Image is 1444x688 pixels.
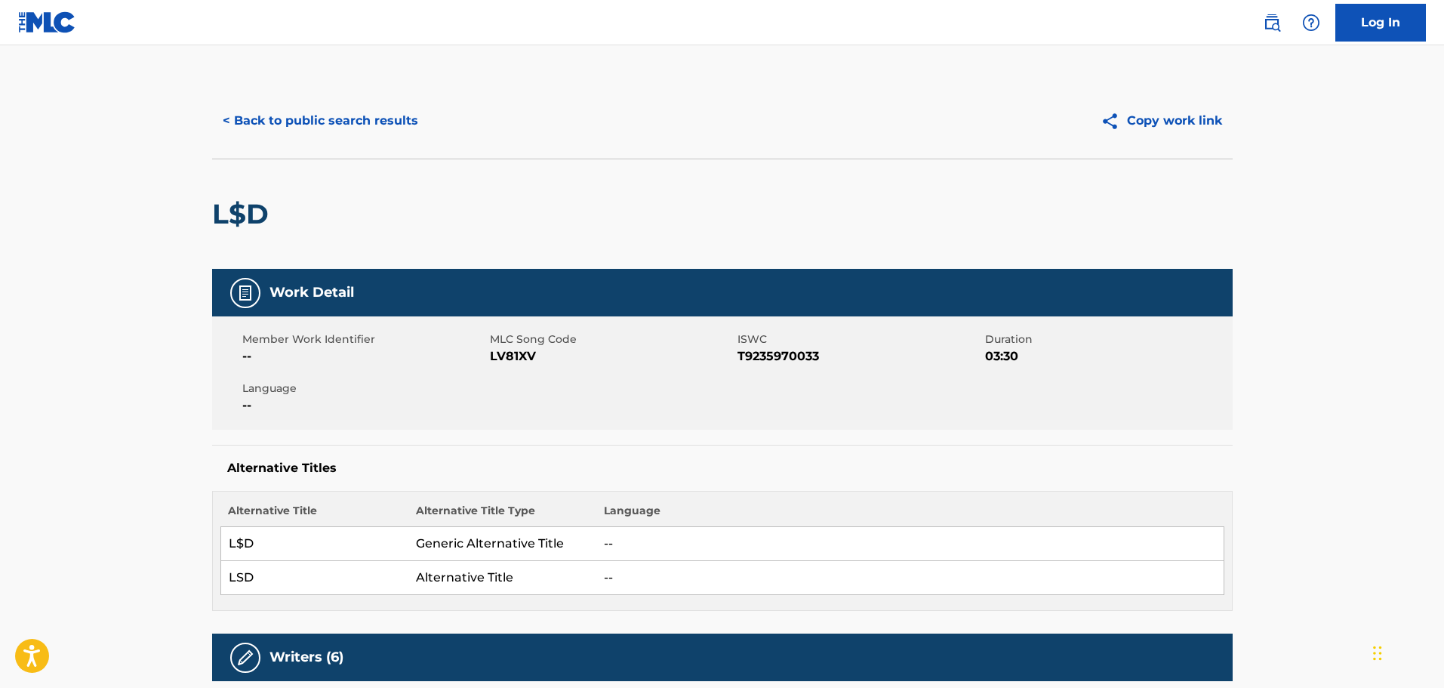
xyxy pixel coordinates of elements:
img: search [1263,14,1281,32]
th: Alternative Title [220,503,408,527]
span: Member Work Identifier [242,332,486,347]
span: T9235970033 [737,347,981,366]
td: -- [596,561,1224,595]
div: Drag [1373,631,1382,676]
h2: L$D [212,197,276,231]
a: Public Search [1257,8,1287,38]
span: Language [242,381,486,396]
h5: Alternative Titles [227,461,1218,476]
img: Work Detail [236,284,254,302]
span: ISWC [737,332,981,347]
img: MLC Logo [18,11,76,33]
span: LV81XV [490,347,734,366]
td: Generic Alternative Title [408,527,596,561]
span: 03:30 [985,347,1229,366]
th: Language [596,503,1224,527]
span: -- [242,347,486,366]
div: Help [1296,8,1326,38]
h5: Work Detail [269,284,354,301]
td: -- [596,527,1224,561]
img: help [1302,14,1320,32]
span: -- [242,396,486,415]
button: < Back to public search results [212,102,429,140]
th: Alternative Title Type [408,503,596,527]
td: L$D [220,527,408,561]
td: LSD [220,561,408,595]
h5: Writers (6) [269,649,343,666]
span: Duration [985,332,1229,347]
iframe: Chat Widget [1369,615,1444,688]
td: Alternative Title [408,561,596,595]
button: Copy work link [1090,102,1233,140]
span: MLC Song Code [490,332,734,347]
img: Writers [236,649,254,667]
a: Log In [1335,4,1426,42]
img: Copy work link [1101,112,1127,131]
